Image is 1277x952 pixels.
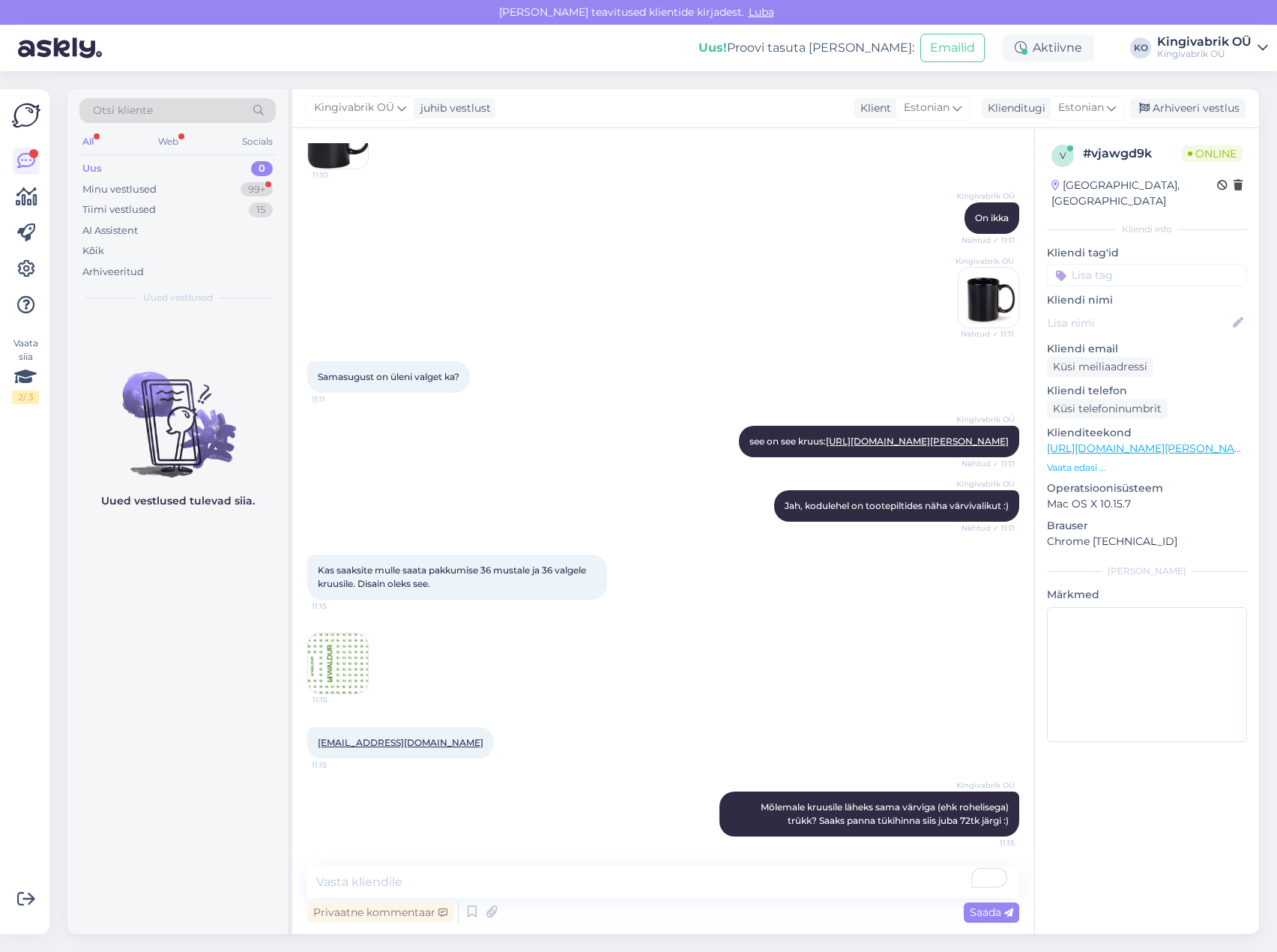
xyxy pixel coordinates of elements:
[12,337,39,404] div: Vaata siia
[143,291,213,304] span: Uued vestlused
[1048,315,1230,331] input: Lisa nimi
[958,328,1014,340] span: Nähtud ✓ 11:11
[956,414,1015,425] span: Kingivabrik OÜ
[1060,150,1066,161] span: v
[1157,48,1252,60] div: Kingivabrik OÜ
[1130,37,1151,58] div: KO
[1083,145,1182,163] div: # vjawgd9k
[82,265,144,280] div: Arhiveeritud
[975,212,1009,223] span: On ikka
[1047,357,1153,377] div: Küsi meiliaadressi
[313,694,369,705] span: 11:15
[956,256,1014,267] span: Kingivabrik OÜ
[79,132,97,151] div: All
[82,182,157,197] div: Minu vestlused
[82,161,102,176] div: Uus
[698,39,914,57] div: Proovi tasuta [PERSON_NAME]:
[956,780,1015,791] span: Kingivabrik OÜ
[249,202,273,217] div: 15
[1058,100,1104,116] span: Estonian
[1047,480,1247,496] p: Operatsioonisüsteem
[1047,425,1247,441] p: Klienditeekond
[958,235,1015,246] span: Nähtud ✓ 11:11
[1047,496,1247,512] p: Mac OS X 10.15.7
[826,436,1009,447] a: [URL][DOMAIN_NAME][PERSON_NAME]
[1047,292,1247,308] p: Kliendi nimi
[82,244,104,259] div: Kõik
[318,737,483,748] a: [EMAIL_ADDRESS][DOMAIN_NAME]
[1047,399,1168,419] div: Küsi telefoninumbrit
[312,600,368,612] span: 11:15
[1047,461,1247,475] p: Vaata edasi ...
[1047,264,1247,286] input: Lisa tag
[82,223,138,238] div: AI Assistent
[749,436,1009,447] span: see on see kruus:
[307,867,1019,898] textarea: To enrich screen reader interactions, please activate Accessibility in Grammarly extension settings
[1157,36,1268,60] a: Kingivabrik OÜKingivabrik OÜ
[318,564,588,589] span: Kas saaksite mulle saata pakkumise 36 mustale ja 36 valgele kruusile. Disain oleks see.
[1003,34,1094,61] div: Aktiivne
[904,100,950,116] span: Estonian
[1047,442,1254,455] a: [URL][DOMAIN_NAME][PERSON_NAME]
[698,40,727,55] b: Uus!
[414,100,491,116] div: juhib vestlust
[101,493,255,509] p: Uued vestlused tulevad siia.
[239,132,276,151] div: Socials
[308,633,368,693] img: Attachment
[982,100,1045,116] div: Klienditugi
[958,522,1015,534] span: Nähtud ✓ 11:11
[920,34,985,62] button: Emailid
[1047,518,1247,534] p: Brauser
[785,500,1009,511] span: Jah, kodulehel on tootepiltides näha värvivalikut :)
[251,161,273,176] div: 0
[1047,534,1247,549] p: Chrome [TECHNICAL_ID]
[1047,587,1247,603] p: Märkmed
[12,101,40,130] img: Askly Logo
[958,837,1015,849] span: 11:15
[958,458,1015,469] span: Nähtud ✓ 11:11
[1047,223,1247,236] div: Kliendi info
[1130,98,1246,118] div: Arhiveeri vestlus
[312,759,368,771] span: 11:15
[761,801,1011,826] span: Mõlemale kruusile läheks sama värviga (ehk rohelisega) trükk? Saaks panna tükihinna siis juba 72t...
[854,100,891,116] div: Klient
[318,371,459,382] span: Samasugust on üleni valget ka?
[82,202,156,217] div: Tiimi vestlused
[1051,178,1217,209] div: [GEOGRAPHIC_DATA], [GEOGRAPHIC_DATA]
[970,906,1013,919] span: Saada
[958,268,1018,328] img: Attachment
[307,903,453,923] div: Privaatne kommentaar
[312,394,368,405] span: 11:11
[67,345,288,480] img: No chats
[155,132,181,151] div: Web
[241,182,273,197] div: 99+
[1182,145,1243,162] span: Online
[1047,245,1247,261] p: Kliendi tag'id
[12,391,39,404] div: 2 / 3
[956,478,1015,489] span: Kingivabrik OÜ
[956,190,1015,202] span: Kingivabrik OÜ
[744,5,779,19] span: Luba
[1047,564,1247,578] div: [PERSON_NAME]
[1047,341,1247,357] p: Kliendi email
[313,169,369,181] span: 11:10
[1157,36,1252,48] div: Kingivabrik OÜ
[314,100,394,116] span: Kingivabrik OÜ
[1047,383,1247,399] p: Kliendi telefon
[93,103,153,118] span: Otsi kliente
